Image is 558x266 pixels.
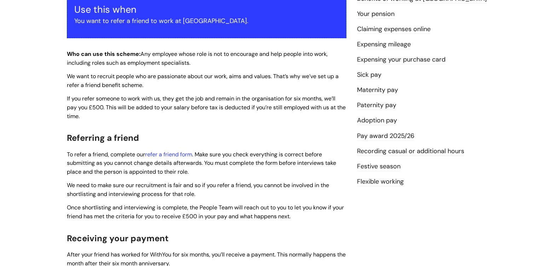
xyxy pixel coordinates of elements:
a: refer a friend form [145,151,192,158]
span: Receiving your payment [67,233,168,244]
a: Expensing mileage [357,40,411,49]
a: Paternity pay [357,101,396,110]
a: Pay award 2025/26 [357,132,414,141]
a: Festive season [357,162,401,171]
a: Expensing your purchase card [357,55,445,64]
span: Once shortlisting and interviewing is complete, the People Team will reach out to you to let you ... [67,204,344,220]
a: Maternity pay [357,86,398,95]
span: If you refer someone to work with us, they get the job and remain in the organisation for six mon... [67,95,346,120]
span: Referring a friend [67,132,139,143]
p: You want to refer a friend to work at [GEOGRAPHIC_DATA]. [74,15,339,27]
span: To refer a friend, complete our . Make sure you check everything is correct before submitting as ... [67,151,336,176]
strong: Who can use this scheme: [67,50,140,58]
a: Recording casual or additional hours [357,147,464,156]
span: Any employee whose role is not to encourage and help people into work, including roles such as em... [67,50,328,66]
h3: Use this when [74,4,339,15]
a: Sick pay [357,70,381,80]
a: Flexible working [357,177,404,186]
span: We want to recruit people who are passionate about our work, aims and values. That’s why we’ve se... [67,73,339,89]
a: Your pension [357,10,395,19]
a: Claiming expenses online [357,25,431,34]
span: We need to make sure our recruitment is fair and so if you refer a friend, you cannot be involved... [67,181,329,198]
a: Adoption pay [357,116,397,125]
